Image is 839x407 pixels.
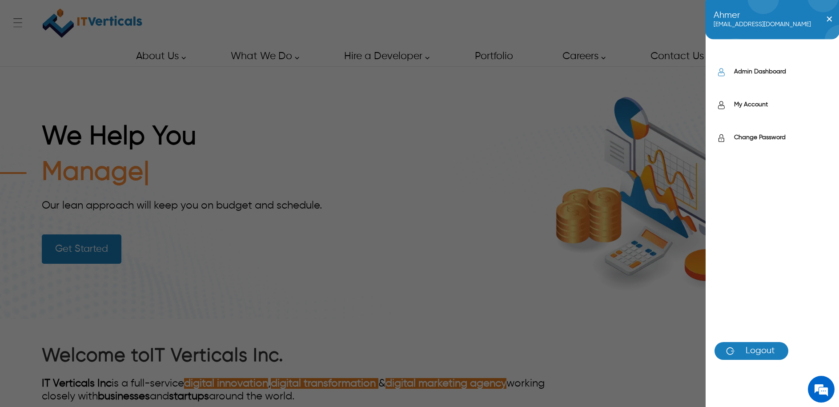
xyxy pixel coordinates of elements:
[714,11,811,20] span: Ahmer
[61,234,68,239] img: salesiqlogo_leal7QplfZFryJ6FIlVepeu7OftD7mt8q6exU6-34PB8prfIgodN67KcxXM9Y7JQ_.png
[714,20,811,29] span: [EMAIL_ADDRESS][DOMAIN_NAME]
[130,274,161,286] em: Submit
[19,112,155,202] span: We are offline. Please leave us a message.
[734,67,830,76] label: Admin Dashboard
[4,243,169,274] textarea: Type your message and click 'Submit'
[715,67,830,78] a: Admin Dashboard
[732,347,775,355] span: Logout
[46,50,149,61] div: Leave a message
[70,233,113,239] em: Driven by SalesIQ
[146,4,167,26] div: Minimize live chat window
[715,100,830,111] a: My Account
[715,342,788,360] a: Logout
[734,133,830,142] label: Change Password
[715,133,830,144] a: Change Password
[734,100,830,109] label: My Account
[15,53,37,58] img: logo_Zg8I0qSkbAqR2WFHt3p6CTuqpyXMFPubPcD2OT02zFN43Cy9FUNNG3NEPhM_Q1qe_.png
